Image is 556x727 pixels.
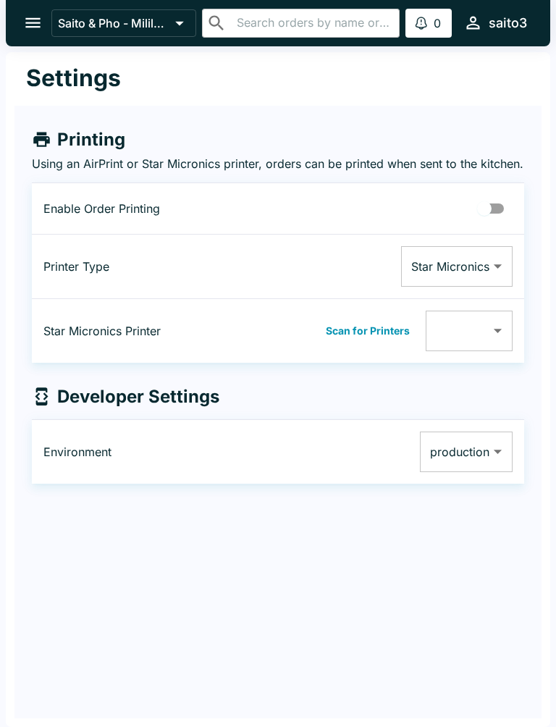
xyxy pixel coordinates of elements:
div: production [420,432,513,472]
div: Star Micronics [401,246,513,287]
h1: Settings [26,64,121,93]
div: saito3 [489,14,527,32]
button: Saito & Pho - Mililani [51,9,196,37]
button: Scan for Printers [321,320,414,342]
p: Star Micronics Printer [43,324,209,338]
input: Search orders by name or phone number [232,13,393,33]
div: ​ [426,311,513,351]
h4: Printing [57,129,125,151]
p: Printer Type [43,259,209,274]
p: Saito & Pho - Mililani [58,16,169,30]
h4: Developer Settings [57,386,219,408]
p: Environment [43,445,237,459]
div: Available Printers [426,311,513,351]
button: saito3 [458,7,533,38]
p: 0 [434,16,441,30]
p: Using an AirPrint or Star Micronics printer, orders can be printed when sent to the kitchen. [32,156,524,171]
p: Enable Order Printing [43,201,209,216]
button: open drawer [14,4,51,41]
